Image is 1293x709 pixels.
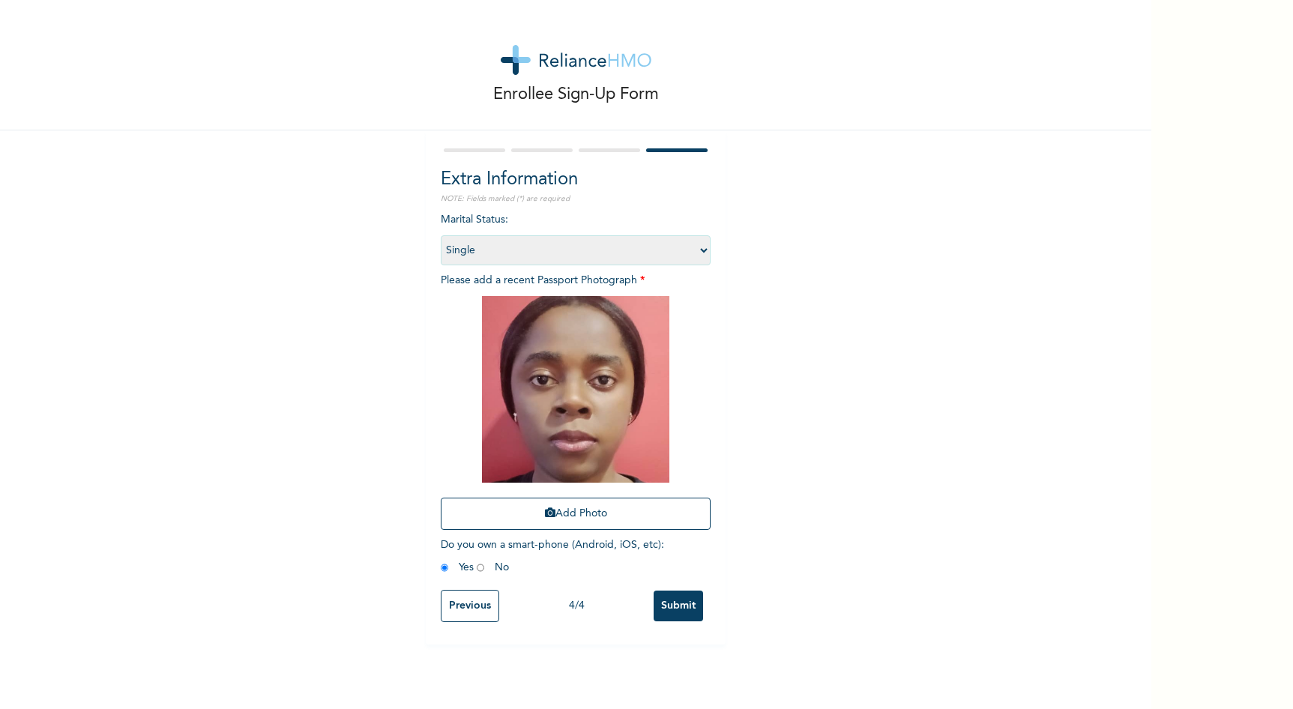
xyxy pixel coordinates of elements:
button: Add Photo [441,498,711,530]
span: Marital Status : [441,214,711,256]
p: NOTE: Fields marked (*) are required [441,193,711,205]
span: Please add a recent Passport Photograph [441,275,711,537]
p: Enrollee Sign-Up Form [493,82,659,107]
input: Submit [654,591,703,621]
span: Do you own a smart-phone (Android, iOS, etc) : Yes No [441,540,664,573]
h2: Extra Information [441,166,711,193]
input: Previous [441,590,499,622]
img: logo [501,45,651,75]
img: Crop [482,296,669,483]
div: 4 / 4 [499,598,654,614]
